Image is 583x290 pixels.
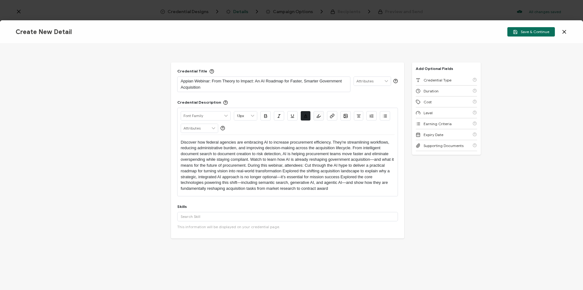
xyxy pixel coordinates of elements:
[234,111,257,120] input: Font Size
[424,121,452,126] span: Earning Criteria
[424,89,439,93] span: Duration
[177,100,228,105] div: Credential Description
[507,27,555,37] button: Save & Continue
[177,69,214,73] div: Credential Title
[424,132,443,137] span: Expiry Date
[424,100,432,104] span: Cost
[177,224,280,229] span: This information will be displayed on your credential page.
[424,78,451,82] span: Credential Type
[181,78,347,91] p: Appian Webinar: From Theory to Impact: An AI Roadmap for Faster, Smarter Government Acquisition
[424,143,464,148] span: Supporting Documents
[424,111,433,115] span: Level
[181,140,395,191] p: Discover how federal agencies are embracing AI to increase procurement efficiency. They're stream...
[16,28,72,36] span: Create New Detail
[177,204,187,209] div: Skills
[177,212,398,221] input: Search Skill
[552,260,583,290] iframe: Chat Widget
[513,30,549,34] span: Save & Continue
[181,111,230,120] input: Font Family
[412,66,457,71] p: Add Optional Fields
[354,77,391,86] input: Attributes
[181,124,218,133] input: Attributes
